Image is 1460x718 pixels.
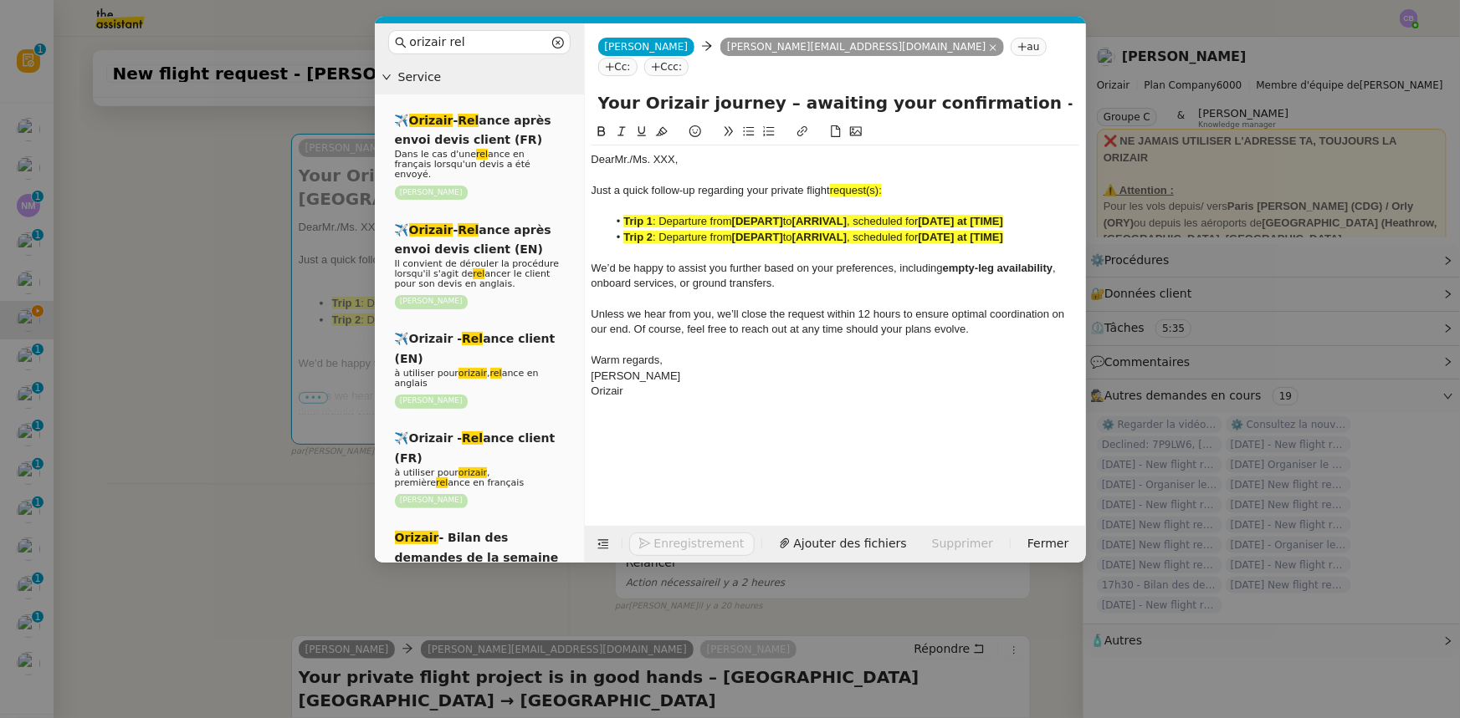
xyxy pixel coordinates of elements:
[462,332,483,345] em: Rel
[644,58,689,76] nz-tag: Ccc:
[783,231,792,243] span: to
[792,231,847,243] strong: [ARRIVAL]
[395,295,468,309] nz-tag: [PERSON_NAME]
[395,395,468,409] nz-tag: [PERSON_NAME]
[792,215,847,227] strong: [ARRIVAL]
[592,354,663,366] span: Warm regards,
[395,368,539,389] span: à utiliser pour , ance en anglais
[598,90,1073,115] input: Subject
[653,215,732,227] span: : Departure from
[919,215,1004,227] strong: [DATE] at [TIME]
[592,384,623,397] span: Orizair
[458,114,479,127] em: Rel
[598,58,638,76] nz-tag: Cc:
[629,532,755,556] button: Enregistrement
[592,153,615,165] span: Dear
[458,467,487,478] em: orizair
[395,531,439,544] em: Orizair
[592,262,1059,289] span: , onboard services, or ground transfers.
[592,262,943,274] span: We’d be happy to assist you further based on your preferences, including
[592,308,1068,335] span: Unless we hear from you, we’ll close the request within 12 hours to ensure optimal coordination o...
[769,532,917,556] button: Ajouter des fichiers
[653,231,732,243] span: : Departure from
[1011,38,1047,56] nz-tag: au
[1017,532,1078,556] button: Fermer
[830,184,882,196] span: request(s):
[395,186,468,200] nz-tag: [PERSON_NAME]
[476,149,488,160] em: rel
[395,531,559,563] span: - Bilan des demandes de la semaine
[395,223,551,256] span: ✈️ - ance après envoi devis client (EN)
[922,532,1003,556] button: Supprimer
[436,477,448,488] em: rel
[592,152,1079,167] div: Mr./Ms. XXX,
[375,61,584,94] div: Service
[395,149,530,180] span: Dans le cas d'une ance en français lorsqu'un devis a été envoyé.
[605,41,689,53] span: [PERSON_NAME]
[592,369,681,382] span: [PERSON_NAME]
[623,231,653,243] strong: Trip 2
[395,431,556,464] span: ✈️Orizair - ance client (FR)
[794,534,907,553] span: Ajouter des fichiers
[395,494,468,508] nz-tag: [PERSON_NAME]
[462,431,483,445] em: Rel
[1027,534,1068,553] span: Fermer
[847,215,918,227] span: , scheduled for
[398,68,577,87] span: Service
[490,368,502,379] em: rel
[395,332,556,364] span: ✈️Orizair - ance client (EN)
[592,184,830,196] span: Just a quick follow-up regarding your private flight
[732,231,783,243] strong: [DEPART]
[458,368,487,379] em: orizair
[458,223,479,237] em: Rel
[783,215,792,227] span: to
[395,258,560,289] span: Il convient de dérouler la procédure lorsqu'il s'agit de ancer le client pour son devis en anglais.
[919,231,1004,243] strong: [DATE] at [TIME]
[395,114,551,146] span: ✈️ - ance après envoi devis client (FR)
[409,223,453,237] em: Orizair
[847,231,918,243] span: , scheduled for
[409,114,453,127] em: Orizair
[395,467,525,488] span: à utiliser pour , première ance en français
[943,262,1053,274] strong: empty-leg availability
[623,215,653,227] strong: Trip 1
[410,33,549,52] input: Templates
[720,38,1004,56] nz-tag: [PERSON_NAME][EMAIL_ADDRESS][DOMAIN_NAME]
[473,268,484,279] em: rel
[732,215,783,227] strong: [DEPART]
